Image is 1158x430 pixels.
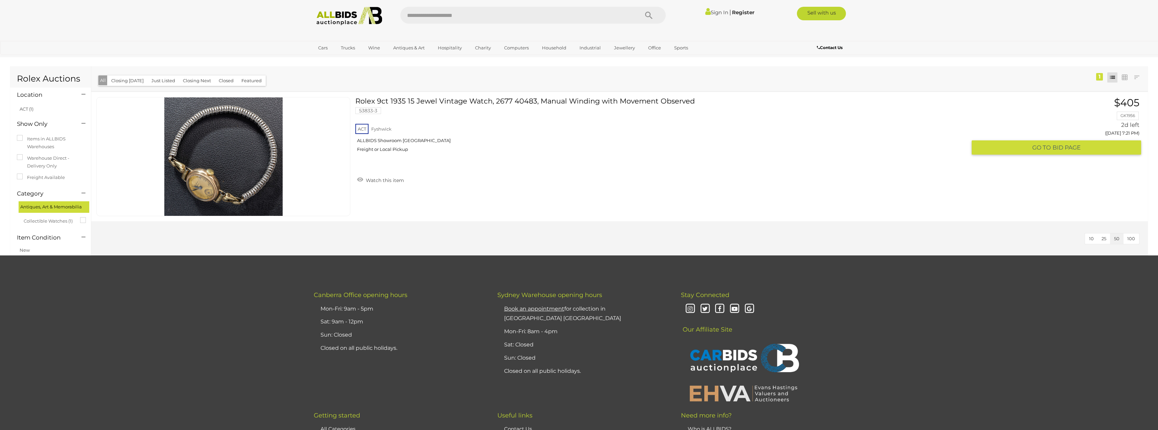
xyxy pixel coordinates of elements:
span: 100 [1127,236,1135,241]
a: Sell with us [797,7,846,20]
button: 50 [1110,233,1124,244]
h1: Rolex Auctions [17,74,84,84]
span: Canberra Office opening hours [314,291,407,299]
button: Closing [DATE] [107,75,148,86]
span: Sydney Warehouse opening hours [497,291,602,299]
u: Book an appointment [504,305,564,312]
a: Industrial [575,42,605,53]
button: Closing Next [179,75,215,86]
button: Just Listed [147,75,179,86]
button: 100 [1123,233,1139,244]
span: Useful links [497,412,533,419]
li: Sat: 9am - 12pm [319,315,480,329]
span: Getting started [314,412,360,419]
button: All [98,75,108,85]
img: CARBIDS Auctionplace [686,337,801,381]
li: Mon-Fri: 8am - 4pm [502,325,664,338]
a: Office [644,42,665,53]
h4: Show Only [17,121,71,127]
div: Antiques, Art & Memorabilia [19,201,89,212]
a: Jewellery [610,42,639,53]
li: Mon-Fri: 9am - 5pm [319,302,480,316]
button: Search [632,7,666,24]
label: Freight Available [17,174,65,181]
h4: Category [17,190,71,197]
img: Allbids.com.au [313,7,386,25]
img: EHVA | Evans Hastings Valuers and Auctioneers [686,384,801,402]
span: | [729,8,731,16]
a: Rolex 9ct 1935 15 Jewel Vintage Watch, 2677 40483, Manual Winding with Movement Observed 53833-3 ... [360,97,967,157]
button: 10 [1085,233,1098,244]
span: Our Affiliate Site [681,316,732,333]
a: Book an appointmentfor collection in [GEOGRAPHIC_DATA] [GEOGRAPHIC_DATA] [504,305,621,322]
a: Computers [500,42,533,53]
li: Sun: Closed [502,352,664,365]
a: Sports [670,42,692,53]
button: Featured [237,75,266,86]
a: ACT (1) [20,106,33,112]
button: Closed [215,75,238,86]
a: Contact Us [817,44,844,51]
li: Sat: Closed [502,338,664,352]
a: Watch this item [355,175,406,185]
span: GO TO [1032,144,1053,152]
img: 53833-3a.jpg [164,97,283,216]
div: 1 [1096,73,1103,81]
span: BID PAGE [1053,144,1081,152]
span: 50 [1114,236,1119,241]
i: Google [743,303,755,315]
label: Warehouse Direct - Delivery Only [17,154,84,170]
span: $405 [1114,96,1139,109]
button: 25 [1097,233,1110,244]
span: 10 [1089,236,1094,241]
li: Sun: Closed [319,329,480,342]
a: Antiques & Art [389,42,429,53]
a: Register [732,9,754,16]
a: Household [538,42,571,53]
label: Items in ALLBIDS Warehouses [17,135,84,151]
span: Stay Connected [681,291,729,299]
span: Watch this item [364,177,404,183]
i: Instagram [684,303,696,315]
a: Trucks [336,42,359,53]
h4: Item Condition [17,234,71,241]
i: Twitter [699,303,711,315]
a: Hospitality [433,42,466,53]
a: New [20,247,30,253]
span: Collectible Watches (1) [24,216,74,225]
i: Facebook [714,303,726,315]
a: $405 GK1956 2d left ([DATE] 7:21 PM) GO TOBID PAGE [977,97,1141,155]
span: 25 [1102,236,1106,241]
b: Contact Us [817,45,843,50]
a: Charity [471,42,495,53]
i: Youtube [729,303,740,315]
a: Wine [364,42,384,53]
li: Closed on all public holidays. [319,342,480,355]
li: Closed on all public holidays. [502,365,664,378]
a: [GEOGRAPHIC_DATA] [314,53,371,65]
a: Sign In [705,9,728,16]
button: GO TOBID PAGE [972,140,1141,155]
span: Need more info? [681,412,732,419]
h4: Location [17,92,71,98]
a: Cars [314,42,332,53]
